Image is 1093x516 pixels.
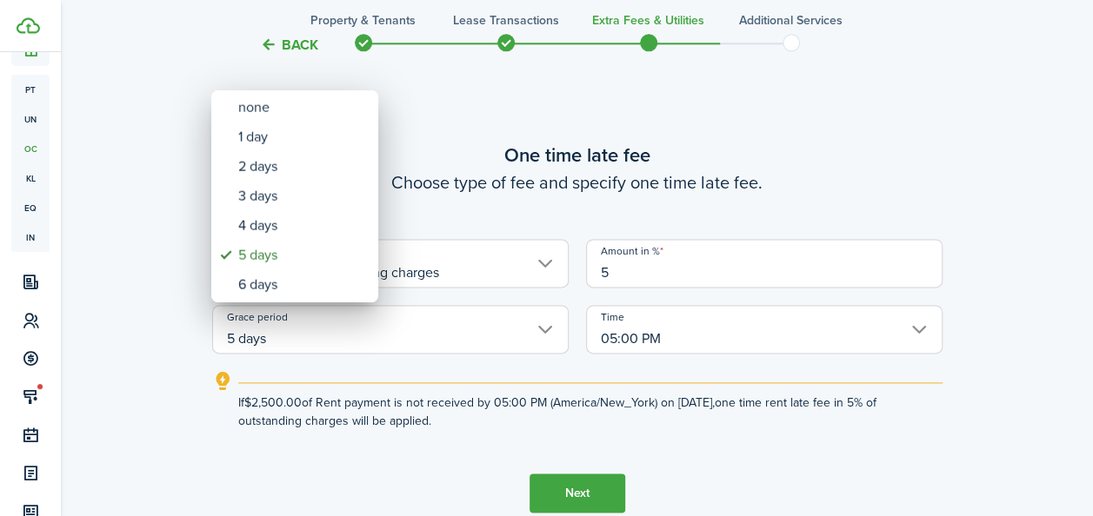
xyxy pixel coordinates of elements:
div: 5 days [238,241,365,270]
div: 2 days [238,152,365,182]
div: none [238,93,365,122]
div: 6 days [238,270,365,300]
mbsc-wheel: Grace period [211,90,378,302]
div: 3 days [238,182,365,211]
div: 1 day [238,122,365,152]
div: 4 days [238,211,365,241]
